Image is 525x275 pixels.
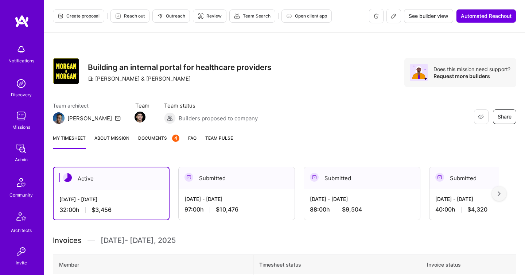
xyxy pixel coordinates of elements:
[92,206,112,214] span: $3,456
[493,109,516,124] button: Share
[58,13,100,19] span: Create proposal
[216,206,238,213] span: $10,476
[184,173,193,182] img: Submitted
[12,123,30,131] div: Missions
[53,102,121,109] span: Team architect
[281,9,332,23] button: Open client app
[88,76,94,82] i: icon CompanyGray
[342,206,362,213] span: $9,504
[478,114,484,120] i: icon EyeClosed
[467,206,487,213] span: $4,320
[87,235,95,246] img: Divider
[15,15,29,28] img: logo
[11,91,32,98] div: Discovery
[461,12,512,20] span: Automated Reachout
[94,134,129,149] a: About Mission
[88,75,191,82] div: [PERSON_NAME] & [PERSON_NAME]
[498,191,501,196] img: right
[135,112,145,123] img: Team Member Avatar
[205,135,233,141] span: Team Pulse
[135,102,149,109] span: Team
[12,209,30,226] img: Architects
[172,135,179,142] div: 4
[205,134,233,149] a: Team Pulse
[135,111,145,123] a: Team Member Avatar
[164,102,258,109] span: Team status
[115,13,145,19] span: Reach out
[88,63,272,72] h3: Building an internal portal for healthcare providers
[435,173,444,182] img: Submitted
[53,134,86,149] a: My timesheet
[179,167,295,189] div: Submitted
[456,9,516,23] button: Automated Reachout
[409,12,448,20] span: See builder view
[410,64,428,81] img: Avatar
[53,255,253,275] th: Member
[138,134,179,142] span: Documents
[310,173,319,182] img: Submitted
[54,167,169,190] div: Active
[9,191,33,199] div: Community
[188,134,197,149] a: FAQ
[234,13,271,19] span: Team Search
[14,42,28,57] img: bell
[421,255,516,275] th: Invoice status
[198,13,203,19] i: icon Targeter
[16,259,27,267] div: Invite
[14,76,28,91] img: discovery
[14,109,28,123] img: teamwork
[8,57,34,65] div: Notifications
[164,112,176,124] img: Builders proposed to company
[14,141,28,156] img: admin teamwork
[67,115,112,122] div: [PERSON_NAME]
[157,13,185,19] span: Outreach
[15,156,28,163] div: Admin
[152,9,190,23] button: Outreach
[404,9,453,23] button: See builder view
[101,235,176,246] span: [DATE] - [DATE] , 2025
[310,206,414,213] div: 88:00 h
[59,195,163,203] div: [DATE] - [DATE]
[253,255,421,275] th: Timesheet status
[53,58,79,84] img: Company Logo
[310,195,414,203] div: [DATE] - [DATE]
[12,174,30,191] img: Community
[53,112,65,124] img: Team Architect
[184,206,289,213] div: 97:00 h
[433,66,510,73] div: Does this mission need support?
[110,9,149,23] button: Reach out
[304,167,420,189] div: Submitted
[433,73,510,80] div: Request more builders
[63,173,72,182] img: Active
[286,13,327,19] span: Open client app
[53,9,104,23] button: Create proposal
[184,195,289,203] div: [DATE] - [DATE]
[53,235,82,246] span: Invoices
[498,113,512,120] span: Share
[115,115,121,121] i: icon Mail
[179,115,258,122] span: Builders proposed to company
[229,9,275,23] button: Team Search
[59,206,163,214] div: 32:00 h
[14,244,28,259] img: Invite
[58,13,63,19] i: icon Proposal
[138,134,179,149] a: Documents4
[11,226,32,234] div: Architects
[198,13,222,19] span: Review
[193,9,226,23] button: Review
